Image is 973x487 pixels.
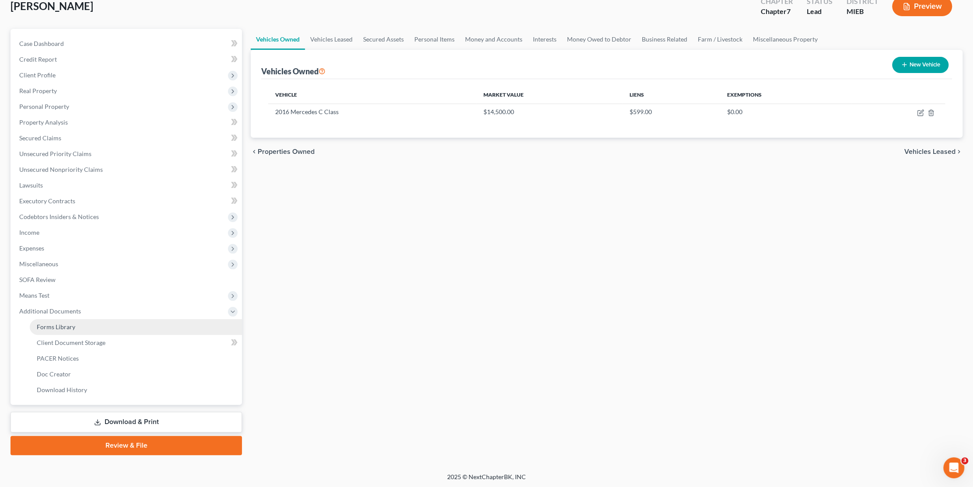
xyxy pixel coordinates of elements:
iframe: Intercom live chat [943,457,964,478]
span: Additional Documents [19,307,81,315]
span: Codebtors Insiders & Notices [19,213,99,220]
span: Real Property [19,87,57,94]
div: Vehicles Owned [261,66,325,77]
th: Liens [623,86,720,104]
button: Vehicles Leased chevron_right [904,148,962,155]
td: 2016 Mercedes C Class [268,104,476,120]
a: SOFA Review [12,272,242,288]
a: Secured Assets [358,29,409,50]
span: Doc Creator [37,370,71,378]
th: Vehicle [268,86,476,104]
span: Client Document Storage [37,339,105,346]
a: Client Document Storage [30,335,242,351]
a: Download & Print [10,412,242,432]
a: Case Dashboard [12,36,242,52]
a: PACER Notices [30,351,242,366]
span: 3 [961,457,968,464]
a: Vehicles Owned [251,29,305,50]
a: Money and Accounts [460,29,528,50]
a: Review & File [10,436,242,455]
span: Lawsuits [19,181,43,189]
th: Market Value [476,86,623,104]
a: Farm / Livestock [693,29,748,50]
a: Unsecured Nonpriority Claims [12,162,242,177]
a: Forms Library [30,319,242,335]
a: Credit Report [12,52,242,67]
span: Income [19,229,39,236]
span: Forms Library [37,323,75,330]
a: Miscellaneous Property [748,29,823,50]
span: Expenses [19,244,44,252]
div: Chapter [761,7,793,17]
a: Executory Contracts [12,193,242,209]
button: chevron_left Properties Owned [251,148,315,155]
span: Vehicles Leased [904,148,955,155]
a: Vehicles Leased [305,29,358,50]
span: Download History [37,386,87,393]
span: Case Dashboard [19,40,64,47]
i: chevron_left [251,148,258,155]
a: Property Analysis [12,115,242,130]
div: MIEB [847,7,878,17]
a: Doc Creator [30,366,242,382]
span: Credit Report [19,56,57,63]
span: Unsecured Nonpriority Claims [19,166,103,173]
span: Secured Claims [19,134,61,142]
td: $0.00 [720,104,851,120]
span: Property Analysis [19,118,68,126]
span: 7 [787,7,791,15]
th: Exemptions [720,86,851,104]
a: Personal Items [409,29,460,50]
a: Lawsuits [12,177,242,193]
a: Download History [30,382,242,398]
td: $14,500.00 [476,104,623,120]
button: New Vehicle [892,57,948,73]
span: Miscellaneous [19,260,58,268]
span: PACER Notices [37,355,79,362]
a: Business Related [637,29,693,50]
span: Client Profile [19,71,56,79]
span: Executory Contracts [19,197,75,205]
span: Personal Property [19,103,69,110]
i: chevron_right [955,148,962,155]
span: Means Test [19,292,49,299]
a: Unsecured Priority Claims [12,146,242,162]
a: Secured Claims [12,130,242,146]
td: $599.00 [623,104,720,120]
span: Properties Owned [258,148,315,155]
div: Lead [807,7,833,17]
a: Money Owed to Debtor [562,29,637,50]
span: Unsecured Priority Claims [19,150,91,157]
a: Interests [528,29,562,50]
span: SOFA Review [19,276,56,283]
